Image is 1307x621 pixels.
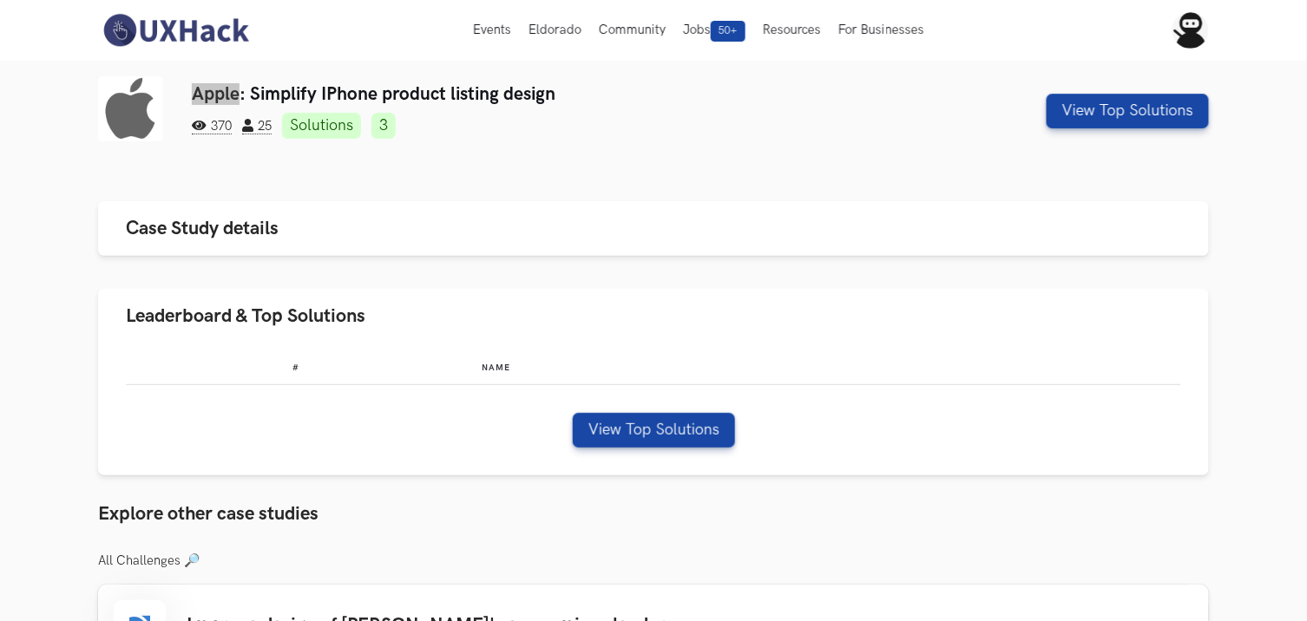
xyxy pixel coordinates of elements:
[126,349,1181,385] table: Leaderboard
[192,83,927,105] h3: Apple: Simplify IPhone product listing design
[573,413,735,448] button: View Top Solutions
[1172,12,1209,49] img: Your profile pic
[79,145,232,159] span: Clip a selection (Select text first)
[98,289,1209,343] button: Leaderboard & Top Solutions
[483,363,511,373] span: Name
[242,119,272,134] span: 25
[292,363,299,373] span: #
[51,138,317,166] button: Clip a selection (Select text first)
[192,119,232,134] span: 370
[98,343,1209,475] div: Leaderboard & Top Solutions
[711,21,745,42] span: 50+
[98,201,1209,256] button: Case Study details
[43,395,314,415] div: Destination
[1047,94,1209,128] button: View Top Solutions
[71,418,129,439] span: Inbox Panel
[282,113,361,139] a: Solutions
[98,76,163,141] img: Apple logo
[210,245,304,265] span: Clear all and close
[51,110,317,138] button: Clip a bookmark
[44,75,324,110] input: Untitled
[79,200,159,214] span: Clip a screenshot
[371,113,396,139] a: 3
[98,553,1209,569] h3: All Challenges 🔎
[79,117,157,131] span: Clip a bookmark
[82,23,114,37] span: xTiles
[51,166,317,193] button: Clip a block
[79,173,135,186] span: Clip a block
[126,304,365,328] span: Leaderboard & Top Solutions
[51,193,317,221] button: Clip a screenshot
[98,12,253,49] img: UXHack-logo.png
[126,217,279,240] span: Case Study details
[98,503,1209,526] h3: Explore other case studies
